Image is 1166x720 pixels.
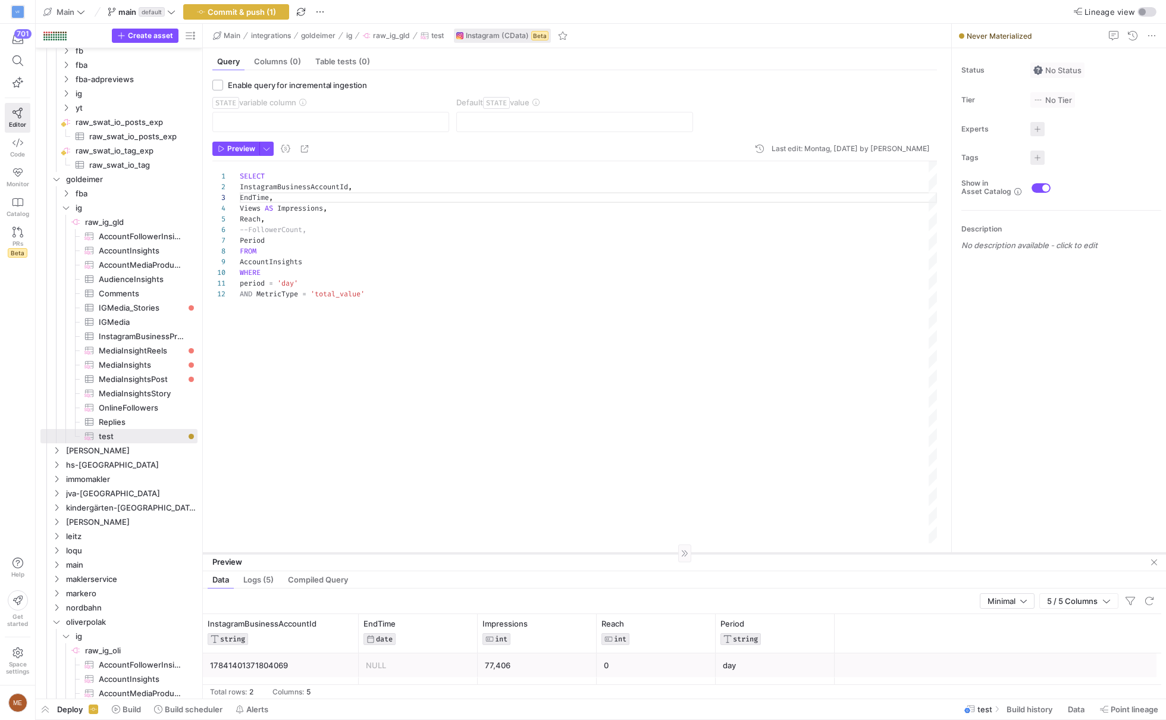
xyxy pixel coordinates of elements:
a: OnlineFollowers​​​​​​​​​ [40,400,198,415]
span: MediaInsights​​​​​​​​​ [99,358,184,372]
span: Enable query for incremental ingestion [228,80,367,90]
button: ig [343,29,355,43]
button: Main [40,4,88,20]
span: immomakler [66,472,196,486]
button: goldeimer [298,29,338,43]
div: Press SPACE to select this row. [40,572,198,586]
p: No description available - click to edit [961,240,1161,250]
span: Data [1068,705,1084,714]
div: 0 [485,678,590,701]
div: Press SPACE to select this row. [40,686,198,700]
span: Beta [8,248,27,258]
button: Build scheduler [149,699,228,719]
a: AccountInsights​​​​​​​​​ [40,672,198,686]
div: 17841401371804069 [210,678,352,701]
div: Press SPACE to select this row. [40,429,198,443]
span: (0) [290,58,301,65]
button: Help [5,552,30,583]
span: raw_swat_io_posts_exp​​​​​​​​​ [89,130,184,143]
div: Press SPACE to select this row. [40,115,198,129]
img: No tier [1033,95,1043,105]
span: Monitor [7,180,29,187]
div: 17841401371804069 [210,654,352,677]
span: raw_ig_gld [373,32,410,40]
div: 40,980 [604,678,709,701]
span: STATE [483,97,510,109]
div: Press SPACE to select this row. [40,515,198,529]
button: raw_ig_gld [359,29,413,43]
div: Press SPACE to select this row. [40,129,198,143]
div: 701 [14,29,32,39]
span: STRING [733,635,758,643]
button: ME [5,690,30,715]
a: Comments​​​​​​​​​ [40,286,198,300]
button: 701 [5,29,30,50]
button: 5 / 5 Columns [1039,593,1118,609]
div: Press SPACE to select this row. [40,629,198,643]
div: Press SPACE to select this row. [40,215,198,229]
button: Alerts [230,699,274,719]
span: Impressions [482,619,528,628]
span: Experts [961,125,1021,133]
span: raw_swat_io_tag_exp​​​​​​​​ [76,144,196,158]
div: Press SPACE to select this row. [40,643,198,658]
span: ig [76,630,196,643]
a: IGMedia_Stories​​​​​​​​​ [40,300,198,315]
div: Press SPACE to select this row. [40,386,198,400]
a: Code [5,133,30,162]
span: = [269,278,273,288]
span: (0) [359,58,370,65]
span: Tier [961,96,1021,104]
span: FROM [240,246,256,256]
span: DATE [376,635,393,643]
span: Reach [240,214,261,224]
div: Press SPACE to select this row. [40,658,198,672]
span: Replies​​​​​​​​​ [99,415,184,429]
div: 5 [212,214,225,224]
span: Comments​​​​​​​​​ [99,287,184,300]
a: raw_swat_io_posts_exp​​​​​​​​ [40,115,198,129]
span: Period [240,236,265,245]
span: raw_swat_io_tag​​​​​​​​​ [89,158,184,172]
div: Press SPACE to select this row. [40,415,198,429]
div: Press SPACE to select this row. [40,472,198,486]
span: test​​​​​​​​​ [99,430,184,443]
button: Build history [1001,699,1060,719]
div: 5 [306,688,311,696]
a: AudienceInsights​​​​​​​​​ [40,272,198,286]
span: AccountFollowerInsights​​​​​​​​​ [99,658,184,672]
div: Press SPACE to select this row. [40,258,198,272]
span: Data [212,576,229,584]
span: INT [614,635,626,643]
a: MediaInsightsStory​​​​​​​​​ [40,386,198,400]
span: Create asset [128,32,173,40]
div: NULL [366,654,471,677]
span: 5 / 5 Columns [1047,596,1102,606]
span: Columns [254,58,301,65]
span: fb [76,44,196,58]
span: oliverpolak [66,615,196,629]
button: Build [106,699,146,719]
div: Press SPACE to select this row. [40,86,198,101]
span: period [240,278,265,288]
a: raw_ig_gld​​​​​​​​ [40,215,198,229]
span: 'day' [277,278,298,288]
div: 0 [604,654,709,677]
span: ig [76,201,196,215]
div: 7 [212,235,225,246]
span: Instagram (CData) [466,32,529,40]
div: Press SPACE to select this row. [40,158,198,172]
a: Editor [5,103,30,133]
span: AccountInsights​​​​​​​​​ [99,672,184,686]
span: Code [10,151,25,158]
span: INT [495,635,507,643]
span: loqu [66,544,196,558]
div: 1 [212,171,225,181]
span: MetricType [256,289,298,299]
span: ig [76,87,196,101]
span: [PERSON_NAME] [66,515,196,529]
span: AudienceInsights​​​​​​​​​ [99,273,184,286]
span: raw_ig_oli​​​​​​​​ [85,644,196,658]
span: Point lineage [1111,705,1158,714]
button: maindefault [105,4,178,20]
